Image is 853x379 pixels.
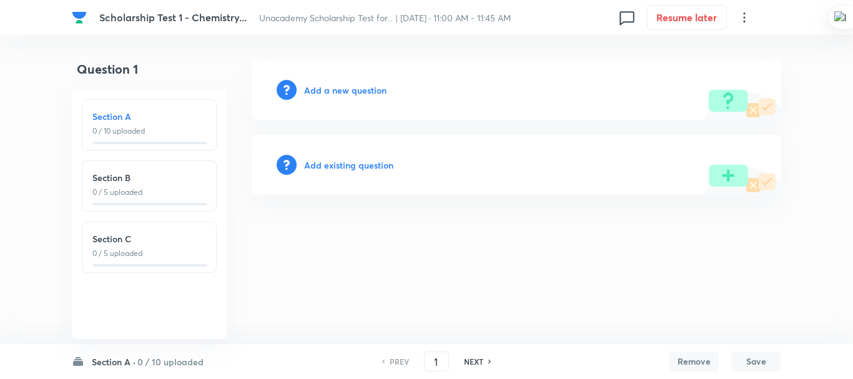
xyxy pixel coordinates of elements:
[92,171,206,184] h6: Section B
[647,5,727,30] button: Resume later
[669,352,719,372] button: Remove
[72,10,87,25] img: Company Logo
[731,352,781,372] button: Save
[304,159,393,172] h6: Add existing question
[72,10,89,25] a: Company Logo
[390,356,409,367] h6: PREV
[92,355,136,368] h6: Section A ·
[92,248,206,259] p: 0 / 5 uploaded
[99,11,247,24] span: Scholarship Test 1 - Chemistry...
[137,355,204,368] h6: 0 / 10 uploaded
[464,356,483,367] h6: NEXT
[92,232,206,245] h6: Section C
[92,126,206,137] p: 0 / 10 uploaded
[259,12,511,24] span: Unacademy Scholarship Test for... | [DATE] · 11:00 AM - 11:45 AM
[92,187,206,198] p: 0 / 5 uploaded
[92,110,206,123] h6: Section A
[304,84,387,97] h6: Add a new question
[72,60,212,89] h4: Question 1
